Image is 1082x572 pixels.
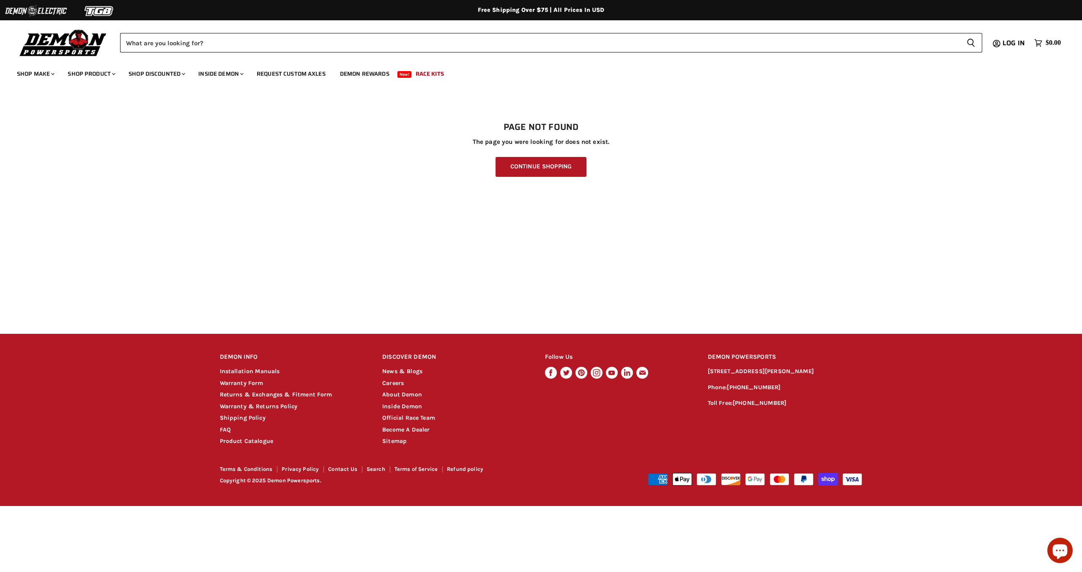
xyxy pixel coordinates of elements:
a: Official Race Team [382,414,435,421]
h2: Follow Us [545,347,692,367]
div: Free Shipping Over $75 | All Prices In USD [203,6,879,14]
button: Search [960,33,982,52]
a: Log in [999,39,1030,47]
a: Careers [382,379,404,387]
form: Product [120,33,982,52]
a: Terms of Service [394,466,438,472]
a: About Demon [382,391,422,398]
ul: Main menu [11,62,1059,82]
p: [STREET_ADDRESS][PERSON_NAME] [708,367,863,377]
h2: DEMON INFO [220,347,367,367]
a: Product Catalogue [220,437,274,445]
span: Log in [1003,38,1025,48]
p: The page you were looking for does not exist. [220,138,863,146]
span: $0.00 [1046,39,1061,47]
span: New! [397,71,412,78]
img: Demon Electric Logo 2 [4,3,68,19]
a: Shop Make [11,65,60,82]
inbox-online-store-chat: Shopify online store chat [1045,538,1075,565]
a: Become A Dealer [382,426,430,433]
a: Returns & Exchanges & Fitment Form [220,391,332,398]
p: Copyright © 2025 Demon Powersports. [220,478,542,484]
a: Terms & Conditions [220,466,273,472]
a: Request Custom Axles [250,65,332,82]
nav: Footer [220,466,542,475]
a: $0.00 [1030,37,1065,49]
img: TGB Logo 2 [68,3,131,19]
a: Refund policy [447,466,483,472]
a: Shop Product [61,65,121,82]
a: Privacy Policy [282,466,319,472]
a: Installation Manuals [220,368,280,375]
a: Warranty Form [220,379,263,387]
a: News & Blogs [382,368,422,375]
a: Search [367,466,385,472]
h1: Page not found [220,122,863,132]
a: Warranty & Returns Policy [220,403,298,410]
h2: DISCOVER DEMON [382,347,529,367]
a: Inside Demon [382,403,422,410]
a: Sitemap [382,437,407,445]
a: FAQ [220,426,231,433]
a: Race Kits [409,65,450,82]
p: Toll Free: [708,399,863,408]
a: Contact Us [328,466,357,472]
p: Phone: [708,383,863,393]
a: Shipping Policy [220,414,266,421]
input: Search [120,33,960,52]
a: [PHONE_NUMBER] [733,399,786,407]
a: Demon Rewards [334,65,396,82]
a: Continue Shopping [496,157,586,177]
a: Shop Discounted [122,65,190,82]
h2: DEMON POWERSPORTS [708,347,863,367]
a: Inside Demon [192,65,249,82]
a: [PHONE_NUMBER] [727,384,781,391]
img: Demon Powersports [17,27,110,58]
